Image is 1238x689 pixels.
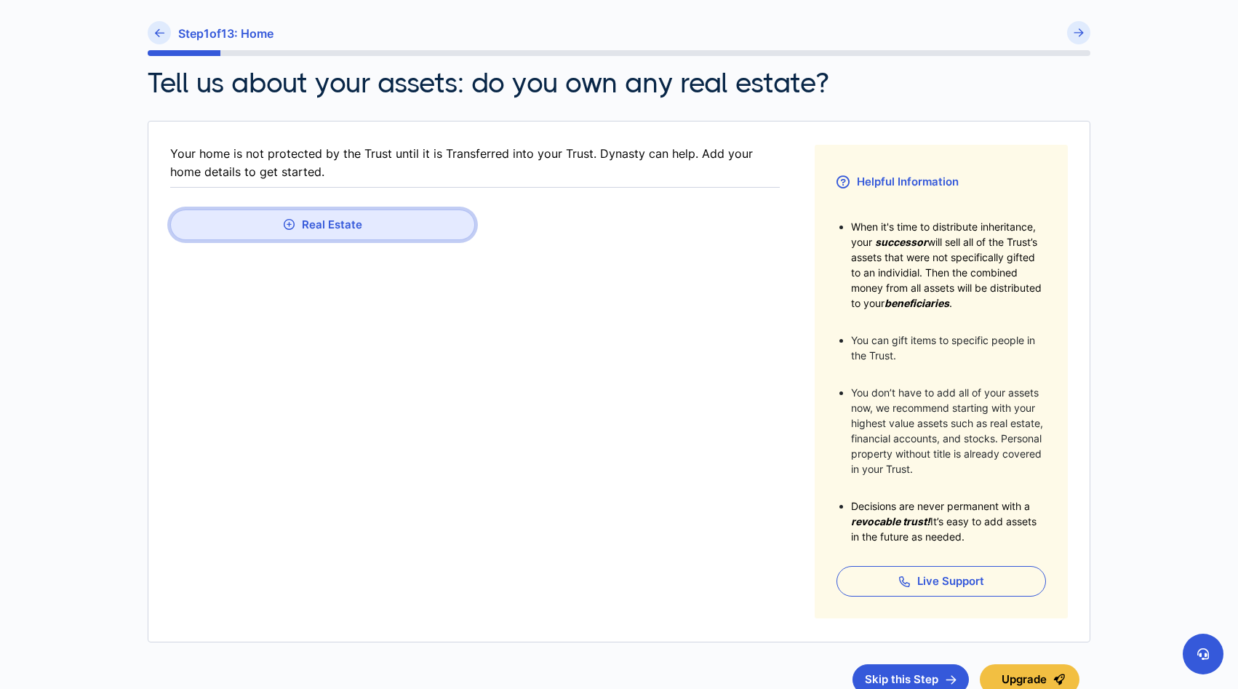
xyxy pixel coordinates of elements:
span: Decisions are never permanent with a It’s easy to add assets in the future as needed. [851,500,1037,543]
span: When it's time to distribute inheritance, your will sell all of the Trust’s assets that were not ... [851,220,1042,309]
span: revocable trust! [851,515,930,527]
button: Live Support [836,566,1046,597]
li: You can gift items to specific people in the Trust. [851,332,1046,363]
h6: Step 1 of 13 : Home [178,27,273,41]
h3: Helpful Information [836,167,1046,197]
div: Your home is not protected by the Trust until it is Transferred into your Trust. Dynasty can help... [170,145,780,181]
span: successor [875,236,927,248]
h2: Tell us about your assets: do you own any real estate? [148,67,829,99]
button: Real Estate [170,210,475,240]
span: beneficiaries [884,297,949,309]
li: You don’t have to add all of your assets now, we recommend starting with your highest value asset... [851,385,1046,477]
